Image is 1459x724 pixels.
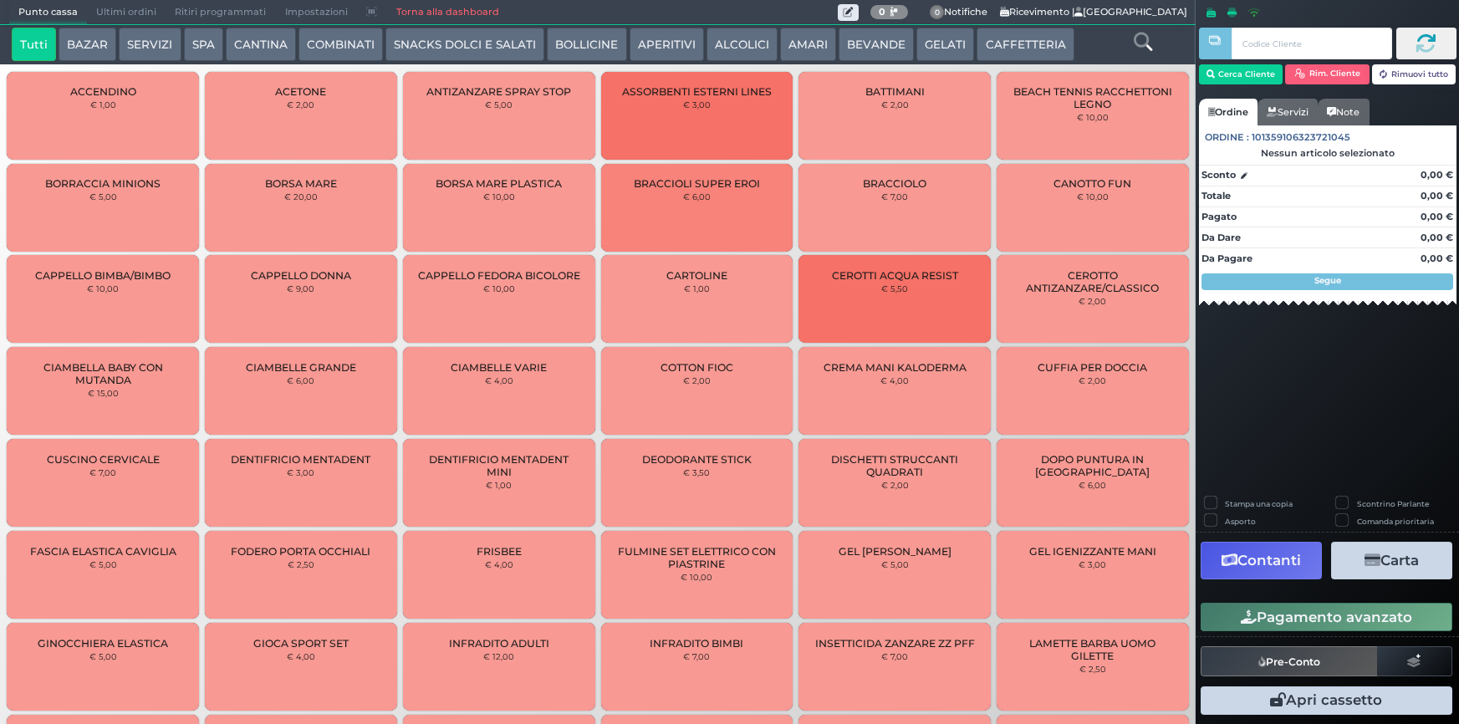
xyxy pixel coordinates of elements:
[839,28,914,61] button: BEVANDE
[486,480,512,490] small: € 1,00
[246,361,356,374] span: CIAMBELLE GRANDE
[426,85,571,98] span: ANTIZANZARE SPRAY STOP
[1331,542,1452,579] button: Carta
[1421,190,1453,201] strong: 0,00 €
[89,651,117,661] small: € 5,00
[90,99,116,110] small: € 1,00
[184,28,223,61] button: SPA
[477,545,522,558] span: FRISBEE
[386,1,508,24] a: Torna alla dashboard
[1199,147,1456,159] div: Nessun articolo selezionato
[683,651,710,661] small: € 7,00
[1199,64,1283,84] button: Cerca Cliente
[815,637,975,650] span: INSETTICIDA ZANZARE ZZ PFF
[1357,516,1434,527] label: Comanda prioritaria
[547,28,626,61] button: BOLLICINE
[251,269,351,282] span: CAPPELLO DONNA
[683,191,711,201] small: € 6,00
[622,85,772,98] span: ASSORBENTI ESTERNI LINES
[824,361,967,374] span: CREMA MANI KALODERMA
[45,177,161,190] span: BORRACCIA MINIONS
[30,545,176,558] span: FASCIA ELASTICA CAVIGLIA
[35,269,171,282] span: CAPPELLO BIMBA/BIMBO
[683,467,710,477] small: € 3,50
[12,28,56,61] button: Tutti
[47,453,160,466] span: CUSCINO CERVICALE
[417,453,581,478] span: DENTIFRICIO MENTADENT MINI
[436,177,562,190] span: BORSA MARE PLASTICA
[1225,498,1293,509] label: Stampa una copia
[287,375,314,385] small: € 6,00
[449,637,549,650] span: INFRADITO ADULTI
[1421,252,1453,264] strong: 0,00 €
[1079,559,1106,569] small: € 3,00
[650,637,743,650] span: INFRADITO BIMBI
[451,361,547,374] span: CIAMBELLE VARIE
[881,559,909,569] small: € 5,00
[634,177,760,190] span: BRACCIOLI SUPER EROI
[1077,191,1109,201] small: € 10,00
[119,28,181,61] button: SERVIZI
[683,375,711,385] small: € 2,00
[287,651,315,661] small: € 4,00
[1357,498,1429,509] label: Scontrino Parlante
[1201,190,1231,201] strong: Totale
[916,28,974,61] button: GELATI
[287,99,314,110] small: € 2,00
[684,283,710,293] small: € 1,00
[89,559,117,569] small: € 5,00
[88,388,119,398] small: € 15,00
[38,637,168,650] span: GINOCCHIERA ELASTICA
[253,637,349,650] span: GIOCA SPORT SET
[1199,99,1257,125] a: Ordine
[483,651,514,661] small: € 12,00
[1201,211,1237,222] strong: Pagato
[1079,296,1106,306] small: € 2,00
[1053,177,1131,190] span: CANOTTO FUN
[642,453,752,466] span: DEODORANTE STICK
[485,559,513,569] small: € 4,00
[1252,130,1350,145] span: 101359106323721045
[226,28,296,61] button: CANTINA
[615,545,778,570] span: FULMINE SET ELETTRICO CON PIASTRINE
[681,572,712,582] small: € 10,00
[298,28,383,61] button: COMBINATI
[630,28,704,61] button: APERITIVI
[231,545,370,558] span: FODERO PORTA OCCHIALI
[1421,169,1453,181] strong: 0,00 €
[89,191,117,201] small: € 5,00
[287,283,314,293] small: € 9,00
[288,559,314,569] small: € 2,50
[930,5,945,20] span: 0
[485,99,513,110] small: € 5,00
[879,6,885,18] b: 0
[1201,252,1252,264] strong: Da Pagare
[89,467,116,477] small: € 7,00
[1011,269,1175,294] span: CEROTTO ANTIZANZARE/CLASSICO
[1421,211,1453,222] strong: 0,00 €
[276,1,357,24] span: Impostazioni
[707,28,778,61] button: ALCOLICI
[483,283,515,293] small: € 10,00
[70,85,136,98] span: ACCENDINO
[284,191,318,201] small: € 20,00
[1257,99,1318,125] a: Servizi
[1285,64,1370,84] button: Rim. Cliente
[1011,637,1175,662] span: LAMETTE BARBA UOMO GILETTE
[1077,112,1109,122] small: € 10,00
[1079,480,1106,490] small: € 6,00
[1201,168,1236,182] strong: Sconto
[863,177,926,190] span: BRACCIOLO
[780,28,836,61] button: AMARI
[1079,375,1106,385] small: € 2,00
[1421,232,1453,243] strong: 0,00 €
[1201,646,1378,676] button: Pre-Conto
[977,28,1074,61] button: CAFFETTERIA
[881,283,908,293] small: € 5,50
[485,375,513,385] small: € 4,00
[1079,664,1106,674] small: € 2,50
[1038,361,1147,374] span: CUFFIA PER DOCCIA
[1205,130,1249,145] span: Ordine :
[385,28,544,61] button: SNACKS DOLCI E SALATI
[287,467,314,477] small: € 3,00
